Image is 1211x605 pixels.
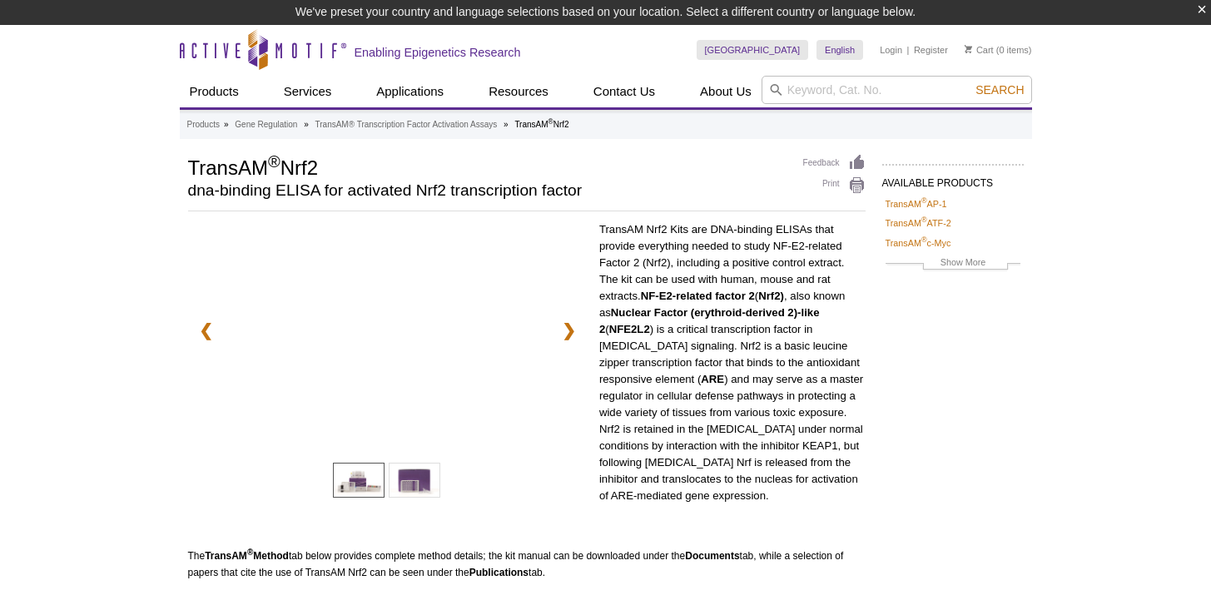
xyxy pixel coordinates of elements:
[921,216,927,225] sup: ®
[274,76,342,107] a: Services
[469,567,529,578] strong: Publications
[907,40,910,60] li: |
[304,120,309,129] li: »
[599,221,866,504] p: TransAM Nrf2 Kits are DNA-binding ELISAs that provide everything needed to study NF-E2-related Fa...
[188,311,224,350] a: ❮
[583,76,665,107] a: Contact Us
[758,290,784,302] strong: Nrf2)
[188,183,787,198] h2: dna-binding ELISA for activated Nrf2 transcription factor
[975,83,1024,97] span: Search
[685,550,739,562] strong: Documents
[268,152,280,171] sup: ®
[803,176,866,195] a: Print
[599,306,820,335] strong: Nuclear Factor (erythroid-derived 2)-like 2
[366,76,454,107] a: Applications
[914,44,948,56] a: Register
[921,196,927,205] sup: ®
[886,255,1020,274] a: Show More
[504,120,509,129] li: »
[882,164,1024,194] h2: AVAILABLE PRODUCTS
[880,44,902,56] a: Login
[641,290,755,302] strong: NF-E2-related factor 2
[479,76,558,107] a: Resources
[886,216,951,231] a: TransAM®ATF-2
[697,40,809,60] a: [GEOGRAPHIC_DATA]
[609,323,650,335] strong: NFE2L2
[701,373,724,385] strong: ARE
[355,45,521,60] h2: Enabling Epigenetics Research
[205,550,289,562] strong: TransAM Method
[187,117,220,132] a: Products
[921,236,927,244] sup: ®
[180,76,249,107] a: Products
[762,76,1032,104] input: Keyword, Cat. No.
[224,120,229,129] li: »
[886,196,947,211] a: TransAM®AP-1
[803,154,866,172] a: Feedback
[965,44,994,56] a: Cart
[551,311,587,350] a: ❯
[970,82,1029,97] button: Search
[886,236,951,250] a: TransAM®c-Myc
[690,76,762,107] a: About Us
[548,117,553,126] sup: ®
[235,117,297,132] a: Gene Regulation
[315,117,498,132] a: TransAM® Transcription Factor Activation Assays
[188,154,787,179] h1: TransAM Nrf2
[816,40,863,60] a: English
[514,120,568,129] li: TransAM Nrf2
[965,40,1032,60] li: (0 items)
[247,548,253,557] sup: ®
[965,45,972,53] img: Your Cart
